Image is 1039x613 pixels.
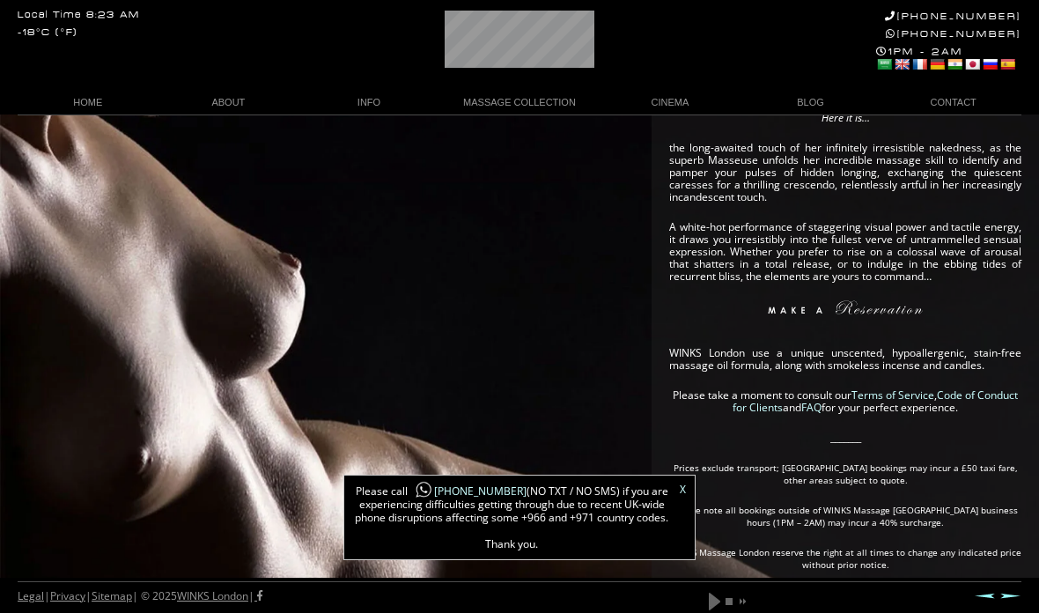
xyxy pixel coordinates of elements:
[353,484,670,550] span: Please call (NO TXT / NO SMS) if you are experiencing difficulties getting through due to recent ...
[18,588,44,603] a: Legal
[911,57,927,71] a: French
[415,481,432,499] img: whatsapp-icon1.png
[669,221,1021,283] p: A white-hot performance of staggering visual power and tactile energy, it draws you irresistibly ...
[18,11,140,20] div: Local Time 8:23 AM
[669,347,1021,372] p: WINKS London use a unique unscented, hypoallergenic, stain-free massage oil formula, along with s...
[50,588,85,603] a: Privacy
[974,593,995,599] a: Prev
[707,591,722,612] a: play
[680,484,686,495] a: X
[408,484,527,499] a: [PHONE_NUMBER]
[736,596,747,607] a: next
[669,432,1021,444] p: _______
[92,588,132,603] a: Sitemap
[1000,593,1021,599] a: Next
[716,300,975,327] img: make_a_reservation
[741,91,881,114] a: BLOG
[964,57,980,71] a: Japanese
[885,11,1021,22] a: [PHONE_NUMBER]
[673,504,1018,528] span: Please note all bookings outside of WINKS Massage [GEOGRAPHIC_DATA] business hours (1PM – 2AM) ma...
[894,57,910,71] a: English
[982,57,998,71] a: Russian
[600,91,741,114] a: CINEMA
[158,91,299,114] a: ABOUT
[929,57,945,71] a: German
[669,389,1021,414] p: Please take a moment to consult our , and for your perfect experience.
[886,28,1021,40] a: [PHONE_NUMBER]
[876,46,1021,74] div: 1PM - 2AM
[669,142,1021,203] p: the long-awaited touch of her infinitely irresistible nakedness, as the superb Masseuse unfolds h...
[999,57,1015,71] a: Spanish
[881,91,1021,114] a: CONTACT
[851,388,934,403] a: Terms of Service
[18,582,262,610] div: | | | © 2025 |
[177,588,248,603] a: WINKS London
[674,462,1018,486] span: Prices exclude transport; [GEOGRAPHIC_DATA] bookings may incur a £50 taxi fare, other areas subje...
[801,400,822,415] a: FAQ
[876,57,892,71] a: Arabic
[669,546,1021,571] span: WINKS Massage London reserve the right at all times to change any indicated price without prior n...
[298,91,439,114] a: INFO
[822,110,870,125] em: Here it is…
[724,596,734,607] a: stop
[733,388,1018,415] a: Code of Conduct for Clients
[947,57,962,71] a: Hindi
[18,91,158,114] a: HOME
[18,28,77,38] div: -18°C (°F)
[439,91,600,114] a: MASSAGE COLLECTION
